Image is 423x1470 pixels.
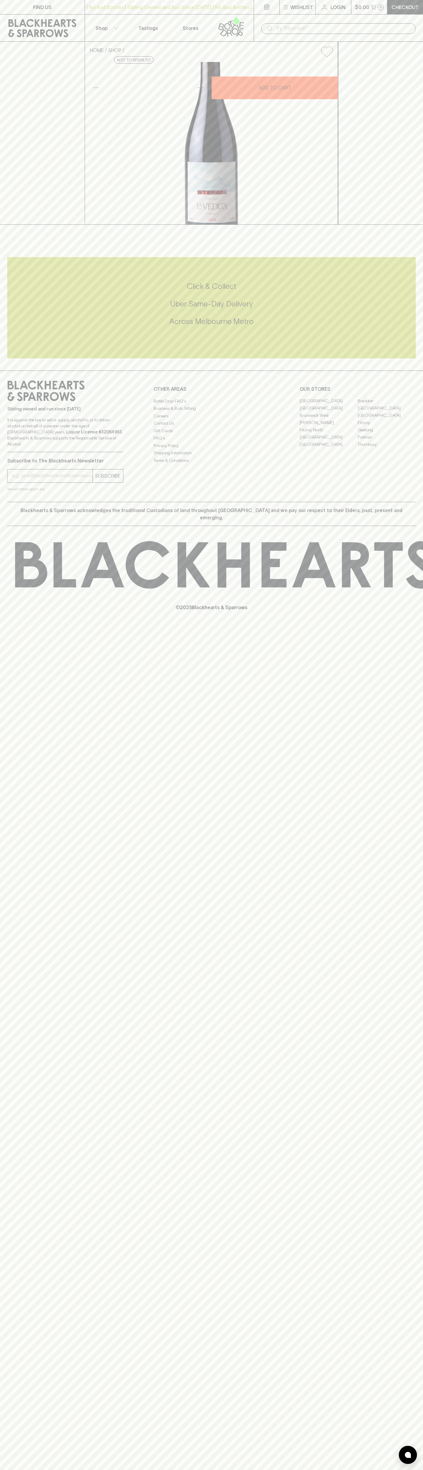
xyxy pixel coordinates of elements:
a: Prahran [358,434,416,441]
p: Sibling owned and run since [DATE] [7,406,123,412]
a: Tastings [127,15,169,41]
a: Contact Us [154,420,270,427]
a: Privacy Policy [154,442,270,449]
a: Geelong [358,426,416,434]
a: [GEOGRAPHIC_DATA] [300,434,358,441]
a: Terms & Conditions [154,457,270,464]
p: FIND US [33,4,52,11]
h5: Click & Collect [7,281,416,291]
p: Tastings [138,24,158,32]
a: Fitzroy North [300,426,358,434]
input: Try "Pinot noir" [276,24,411,33]
p: OTHER AREAS [154,385,270,393]
div: Call to action block [7,257,416,358]
a: Brunswick West [300,412,358,419]
p: $0.00 [355,4,369,11]
button: SUBSCRIBE [93,469,123,482]
a: [GEOGRAPHIC_DATA] [300,397,358,405]
a: [GEOGRAPHIC_DATA] [300,441,358,448]
a: SHOP [108,47,121,53]
a: [GEOGRAPHIC_DATA] [358,412,416,419]
p: Blackhearts & Sparrows acknowledges the traditional Custodians of land throughout [GEOGRAPHIC_DAT... [12,507,411,521]
a: FAQ's [154,435,270,442]
p: Subscribe to The Blackhearts Newsletter [7,457,123,464]
input: e.g. jane@blackheartsandsparrows.com.au [12,471,93,481]
p: It is against the law to sell or supply alcohol to, or to obtain alcohol on behalf of a person un... [7,417,123,447]
p: ADD TO CART [259,84,291,91]
a: Business & Bulk Gifting [154,405,270,412]
a: Careers [154,412,270,420]
p: OUR STORES [300,385,416,393]
h5: Across Melbourne Metro [7,316,416,326]
a: Bottle Drop FAQ's [154,397,270,405]
a: Braddon [358,397,416,405]
p: Checkout [392,4,419,11]
img: bubble-icon [405,1452,411,1458]
button: Add to wishlist [319,44,335,60]
p: Stores [183,24,198,32]
button: Add to wishlist [114,56,154,64]
a: Stores [169,15,212,41]
strong: Liquor License #32064953 [66,430,122,434]
a: Thornbury [358,441,416,448]
p: Login [330,4,346,11]
a: [GEOGRAPHIC_DATA] [358,405,416,412]
p: We will never spam you [7,486,123,492]
a: Shipping Information [154,449,270,457]
img: 41567.png [85,62,338,224]
a: [GEOGRAPHIC_DATA] [300,405,358,412]
a: [PERSON_NAME] [300,419,358,426]
h5: Uber Same-Day Delivery [7,299,416,309]
p: 0 [379,5,382,9]
p: SUBSCRIBE [95,472,121,479]
p: Shop [96,24,108,32]
a: HOME [90,47,104,53]
a: Gift Cards [154,427,270,434]
button: ADD TO CART [212,77,338,99]
button: Shop [85,15,127,41]
p: Wishlist [290,4,313,11]
a: Fitzroy [358,419,416,426]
